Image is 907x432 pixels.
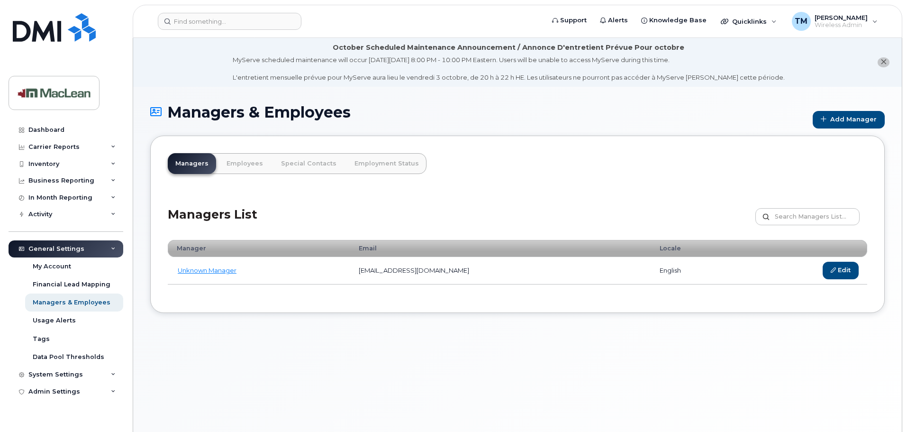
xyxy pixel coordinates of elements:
th: Locale [651,240,742,257]
a: Add Manager [813,111,885,129]
a: Special Contacts [273,153,344,174]
a: Edit [823,262,859,279]
h2: Managers List [168,208,257,236]
div: October Scheduled Maintenance Announcement / Annonce D'entretient Prévue Pour octobre [333,43,684,53]
th: Manager [168,240,350,257]
a: Employment Status [347,153,426,174]
h1: Managers & Employees [150,104,808,120]
td: [EMAIL_ADDRESS][DOMAIN_NAME] [350,257,651,285]
td: english [651,257,742,285]
th: Email [350,240,651,257]
div: MyServe scheduled maintenance will occur [DATE][DATE] 8:00 PM - 10:00 PM Eastern. Users will be u... [233,55,785,82]
a: Managers [168,153,216,174]
a: Employees [219,153,271,174]
button: close notification [878,57,889,67]
a: Unknown Manager [178,267,236,274]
